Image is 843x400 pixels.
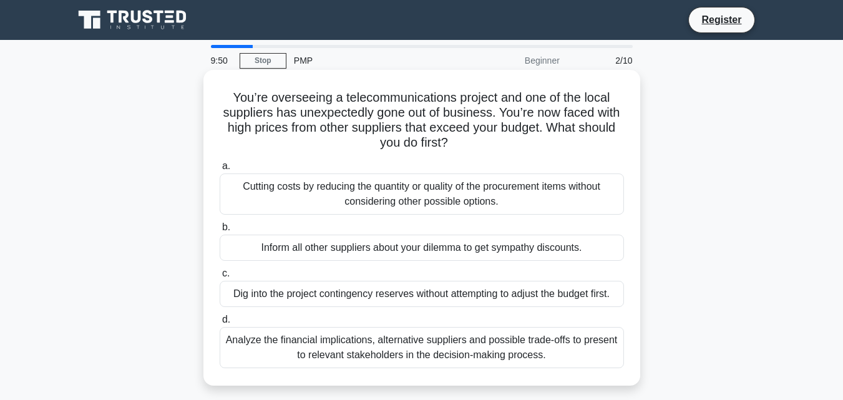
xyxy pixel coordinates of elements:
div: PMP [286,48,458,73]
span: d. [222,314,230,324]
div: 2/10 [567,48,640,73]
span: b. [222,222,230,232]
div: Inform all other suppliers about your dilemma to get sympathy discounts. [220,235,624,261]
div: Analyze the financial implications, alternative suppliers and possible trade-offs to present to r... [220,327,624,368]
span: c. [222,268,230,278]
div: Cutting costs by reducing the quantity or quality of the procurement items without considering ot... [220,173,624,215]
a: Register [694,12,749,27]
span: a. [222,160,230,171]
div: Beginner [458,48,567,73]
a: Stop [240,53,286,69]
div: 9:50 [203,48,240,73]
div: Dig into the project contingency reserves without attempting to adjust the budget first. [220,281,624,307]
h5: You’re overseeing a telecommunications project and one of the local suppliers has unexpectedly go... [218,90,625,151]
